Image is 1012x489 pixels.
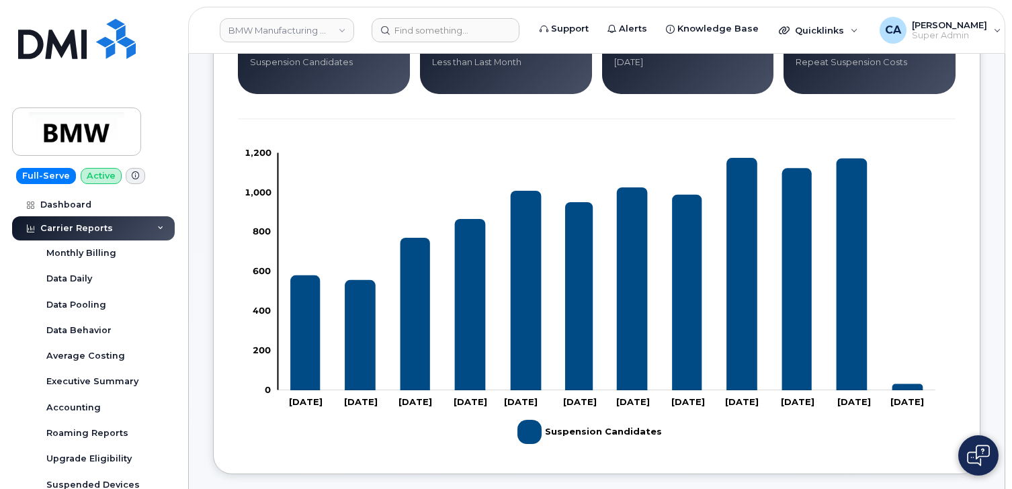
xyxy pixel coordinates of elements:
span: Alerts [619,22,647,36]
span: Support [551,22,589,36]
g: Chart [245,147,935,449]
p: Suspension Candidates [250,56,398,69]
input: Find something... [372,18,519,42]
g: Legend [517,414,662,449]
img: Open chat [967,445,990,466]
span: Super Admin [912,30,987,41]
span: [PERSON_NAME] [912,19,987,30]
tspan: 200 [253,345,271,355]
p: Repeat Suspension Costs [796,56,943,69]
tspan: [DATE] [616,396,650,407]
tspan: 400 [253,305,271,316]
a: BMW Manufacturing Co LLC [220,18,354,42]
tspan: 800 [253,226,271,236]
tspan: [DATE] [289,396,323,407]
tspan: [DATE] [504,396,538,407]
p: Less than Last Month [432,56,580,69]
tspan: [DATE] [344,396,378,407]
div: Quicklinks [769,17,868,44]
tspan: 600 [253,265,271,276]
span: Knowledge Base [677,22,759,36]
a: Alerts [598,15,657,42]
span: CA [885,22,901,38]
tspan: [DATE] [837,396,871,407]
tspan: [DATE] [563,396,597,407]
a: Support [530,15,598,42]
g: Suspension Candidates [517,414,662,449]
tspan: [DATE] [671,396,705,407]
tspan: [DATE] [890,396,924,407]
tspan: 0 [265,384,271,395]
tspan: [DATE] [725,396,759,407]
tspan: [DATE] [398,396,432,407]
tspan: 1,200 [245,147,271,158]
tspan: [DATE] [454,396,487,407]
tspan: 1,000 [245,187,271,197]
a: Knowledge Base [657,15,768,42]
tspan: [DATE] [781,396,814,407]
p: [DATE] [614,56,762,69]
span: Quicklinks [795,25,844,36]
div: Carl Ausdenmoore [870,17,1011,44]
